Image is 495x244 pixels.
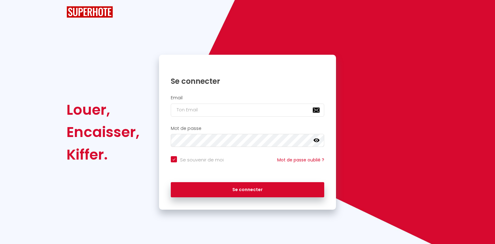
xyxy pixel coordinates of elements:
div: Encaisser, [67,121,140,143]
input: Ton Email [171,104,324,117]
img: SuperHote logo [67,6,113,18]
h2: Mot de passe [171,126,324,131]
div: Kiffer. [67,143,140,166]
div: Louer, [67,99,140,121]
button: Ouvrir le widget de chat LiveChat [5,2,24,21]
a: Mot de passe oublié ? [277,157,324,163]
h2: Email [171,95,324,101]
h1: Se connecter [171,76,324,86]
button: Se connecter [171,182,324,198]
